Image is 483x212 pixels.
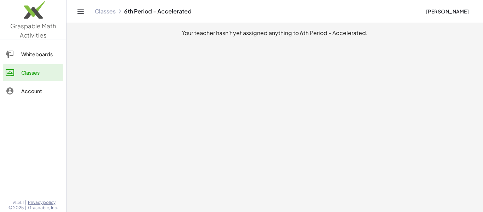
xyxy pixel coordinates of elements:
span: | [25,200,27,205]
span: Graspable, Inc. [28,205,58,211]
button: [PERSON_NAME] [420,5,475,18]
a: Classes [3,64,63,81]
div: Whiteboards [21,50,60,58]
a: Account [3,82,63,99]
button: Toggle navigation [75,6,86,17]
span: © 2025 [8,205,24,211]
span: | [25,205,27,211]
div: Your teacher hasn't yet assigned anything to 6th Period - Accelerated. [72,29,477,37]
span: Graspable Math Activities [10,22,56,39]
span: v1.31.1 [13,200,24,205]
a: Whiteboards [3,46,63,63]
a: Privacy policy [28,200,58,205]
a: Classes [95,8,116,15]
div: Account [21,87,60,95]
div: Classes [21,68,60,77]
span: [PERSON_NAME] [426,8,469,15]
